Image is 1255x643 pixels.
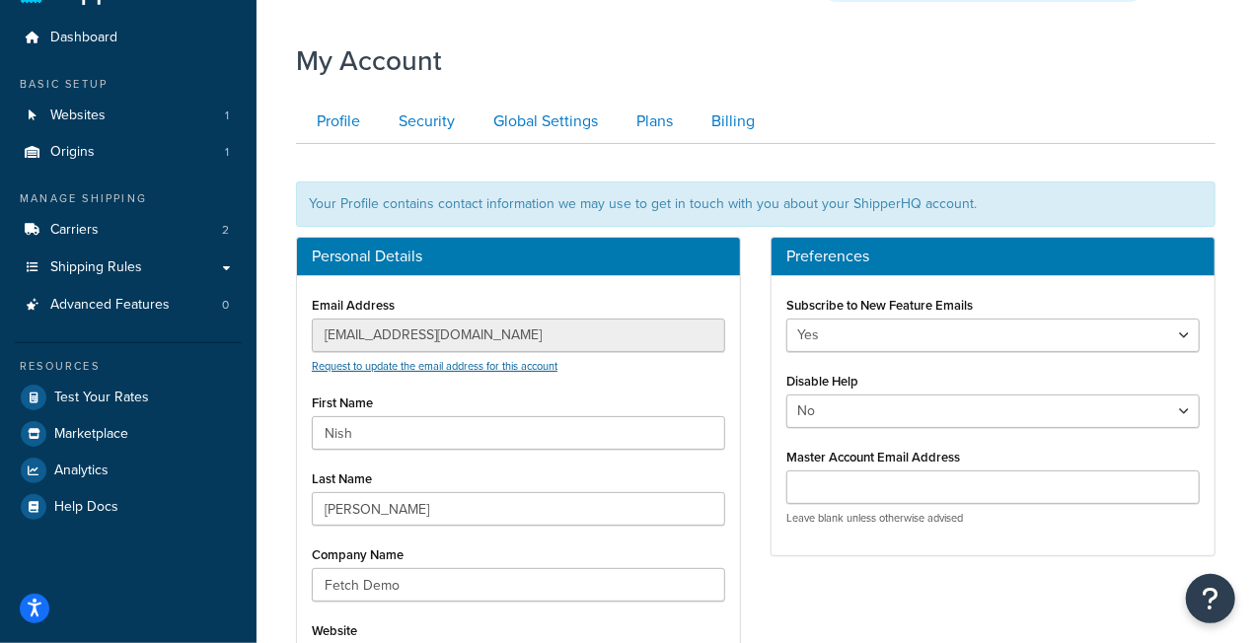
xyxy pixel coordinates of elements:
[15,212,242,249] li: Carriers
[225,144,229,161] span: 1
[786,450,960,464] label: Master Account Email Address
[50,297,170,314] span: Advanced Features
[473,100,614,144] a: Global Settings
[15,489,242,525] a: Help Docs
[296,181,1216,227] div: Your Profile contains contact information we may use to get in touch with you about your ShipperH...
[296,100,376,144] a: Profile
[312,248,725,265] h3: Personal Details
[312,395,373,410] label: First Name
[50,222,99,239] span: Carriers
[54,390,149,406] span: Test Your Rates
[786,248,1200,265] h3: Preferences
[786,298,973,313] label: Subscribe to New Feature Emails
[312,298,395,313] label: Email Address
[15,287,242,323] li: Advanced Features
[15,212,242,249] a: Carriers 2
[691,100,771,144] a: Billing
[50,30,117,46] span: Dashboard
[616,100,689,144] a: Plans
[786,511,1200,526] p: Leave blank unless otherwise advised
[222,222,229,239] span: 2
[15,190,242,207] div: Manage Shipping
[312,547,404,562] label: Company Name
[54,426,128,443] span: Marketplace
[1186,574,1235,623] button: Open Resource Center
[15,98,242,134] a: Websites 1
[296,41,442,80] h1: My Account
[50,107,106,124] span: Websites
[15,250,242,286] a: Shipping Rules
[222,297,229,314] span: 0
[312,623,357,638] label: Website
[50,259,142,276] span: Shipping Rules
[378,100,471,144] a: Security
[15,287,242,323] a: Advanced Features 0
[225,107,229,124] span: 1
[15,20,242,56] a: Dashboard
[312,358,557,374] a: Request to update the email address for this account
[54,499,118,516] span: Help Docs
[312,471,372,486] label: Last Name
[15,416,242,452] a: Marketplace
[50,144,95,161] span: Origins
[15,134,242,171] li: Origins
[15,380,242,415] a: Test Your Rates
[786,374,858,389] label: Disable Help
[15,358,242,375] div: Resources
[15,76,242,93] div: Basic Setup
[15,98,242,134] li: Websites
[54,463,109,479] span: Analytics
[15,134,242,171] a: Origins 1
[15,453,242,488] a: Analytics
